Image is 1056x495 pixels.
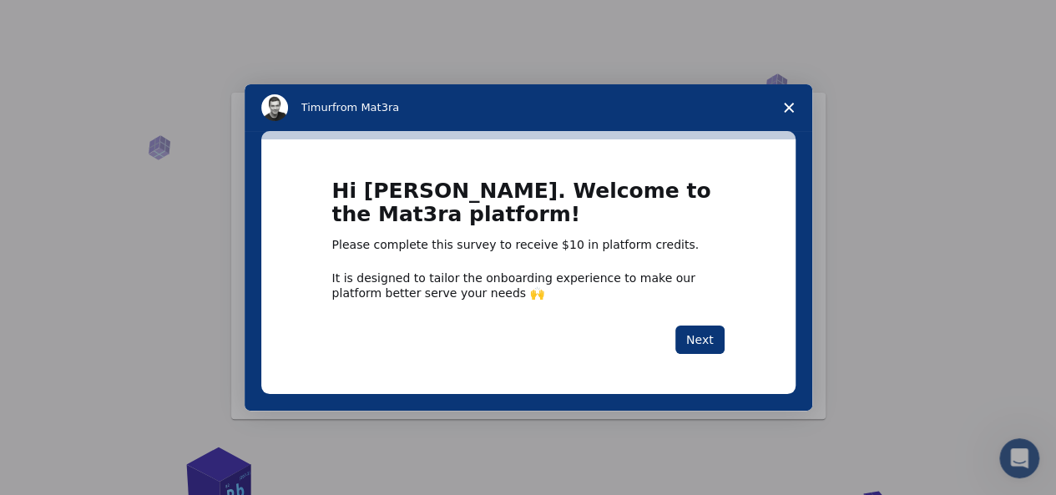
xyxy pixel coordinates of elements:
[301,101,332,114] span: Timur
[332,237,725,254] div: Please complete this survey to receive $10 in platform credits.
[332,270,725,301] div: It is designed to tailor the onboarding experience to make our platform better serve your needs 🙌
[332,179,725,237] h1: Hi [PERSON_NAME]. Welcome to the Mat3ra platform!
[675,326,725,354] button: Next
[261,94,288,121] img: Profile image for Timur
[765,84,812,131] span: Close survey
[332,101,399,114] span: from Mat3ra
[33,12,93,27] span: Support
